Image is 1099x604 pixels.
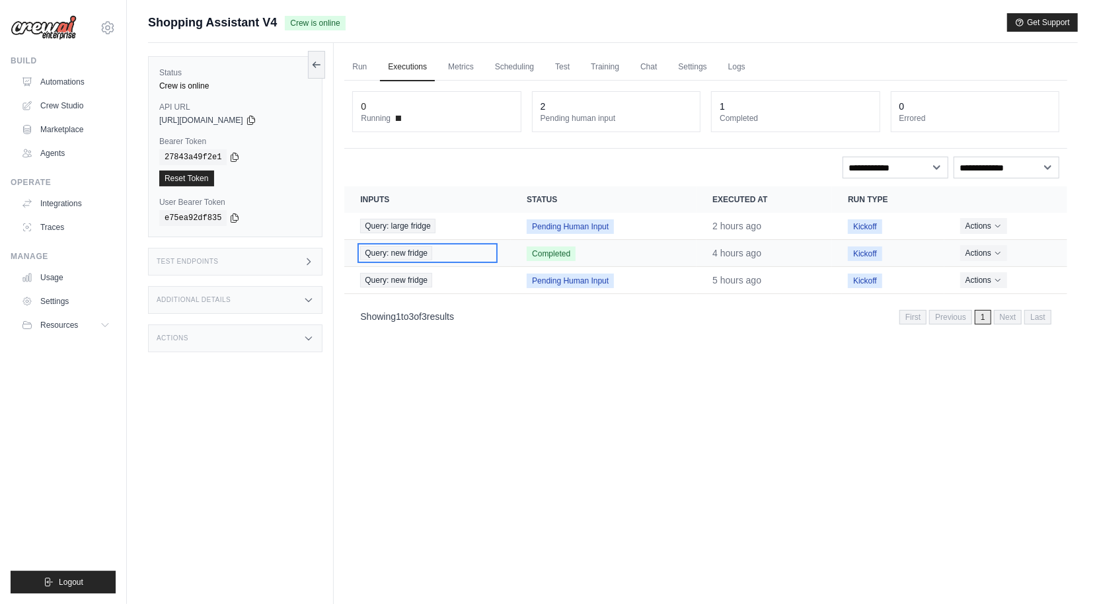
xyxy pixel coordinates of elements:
[720,113,871,124] dt: Completed
[440,54,482,81] a: Metrics
[16,71,116,93] a: Automations
[994,310,1022,324] span: Next
[285,16,345,30] span: Crew is online
[670,54,714,81] a: Settings
[527,274,614,288] span: Pending Human Input
[16,193,116,214] a: Integrations
[1007,13,1078,32] button: Get Support
[360,246,432,260] span: Query: new fridge
[16,291,116,312] a: Settings
[11,251,116,262] div: Manage
[487,54,542,81] a: Scheduling
[541,113,692,124] dt: Pending human input
[975,310,991,324] span: 1
[848,246,882,261] span: Kickoff
[583,54,627,81] a: Training
[344,186,1067,333] section: Crew executions table
[344,186,511,213] th: Inputs
[899,310,1051,324] nav: Pagination
[16,217,116,238] a: Traces
[929,310,972,324] span: Previous
[16,267,116,288] a: Usage
[361,113,391,124] span: Running
[11,571,116,593] button: Logout
[16,315,116,336] button: Resources
[848,274,882,288] span: Kickoff
[712,275,761,285] time: August 24, 2025 at 18:46 EDT
[899,113,1051,124] dt: Errored
[159,115,243,126] span: [URL][DOMAIN_NAME]
[159,81,311,91] div: Crew is online
[16,95,116,116] a: Crew Studio
[59,577,83,587] span: Logout
[697,186,832,213] th: Executed at
[960,272,1007,288] button: Actions for execution
[720,100,725,113] div: 1
[380,54,435,81] a: Executions
[360,246,495,260] a: View execution details for Query
[712,248,761,258] time: August 24, 2025 at 18:56 EDT
[720,54,753,81] a: Logs
[157,258,219,266] h3: Test Endpoints
[1024,310,1051,324] span: Last
[409,311,414,322] span: 3
[16,143,116,164] a: Agents
[344,299,1067,333] nav: Pagination
[511,186,697,213] th: Status
[11,56,116,66] div: Build
[40,320,78,330] span: Resources
[360,219,495,233] a: View execution details for Query
[832,186,944,213] th: Run Type
[148,13,277,32] span: Shopping Assistant V4
[360,219,435,233] span: Query: large fridge
[159,102,311,112] label: API URL
[360,310,454,323] p: Showing to of results
[527,219,614,234] span: Pending Human Input
[848,219,882,234] span: Kickoff
[159,149,227,165] code: 27843a49f2e1
[11,15,77,40] img: Logo
[159,136,311,147] label: Bearer Token
[422,311,427,322] span: 3
[360,273,495,287] a: View execution details for Query
[899,100,905,113] div: 0
[632,54,665,81] a: Chat
[159,197,311,208] label: User Bearer Token
[159,210,227,226] code: e75ea92df835
[396,311,401,322] span: 1
[11,177,116,188] div: Operate
[344,54,375,81] a: Run
[527,246,576,261] span: Completed
[361,100,366,113] div: 0
[899,310,927,324] span: First
[547,54,578,81] a: Test
[16,119,116,140] a: Marketplace
[159,170,214,186] a: Reset Token
[712,221,761,231] time: August 24, 2025 at 21:14 EDT
[360,273,432,287] span: Query: new fridge
[960,245,1007,261] button: Actions for execution
[541,100,546,113] div: 2
[159,67,311,78] label: Status
[157,334,188,342] h3: Actions
[960,218,1007,234] button: Actions for execution
[157,296,231,304] h3: Additional Details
